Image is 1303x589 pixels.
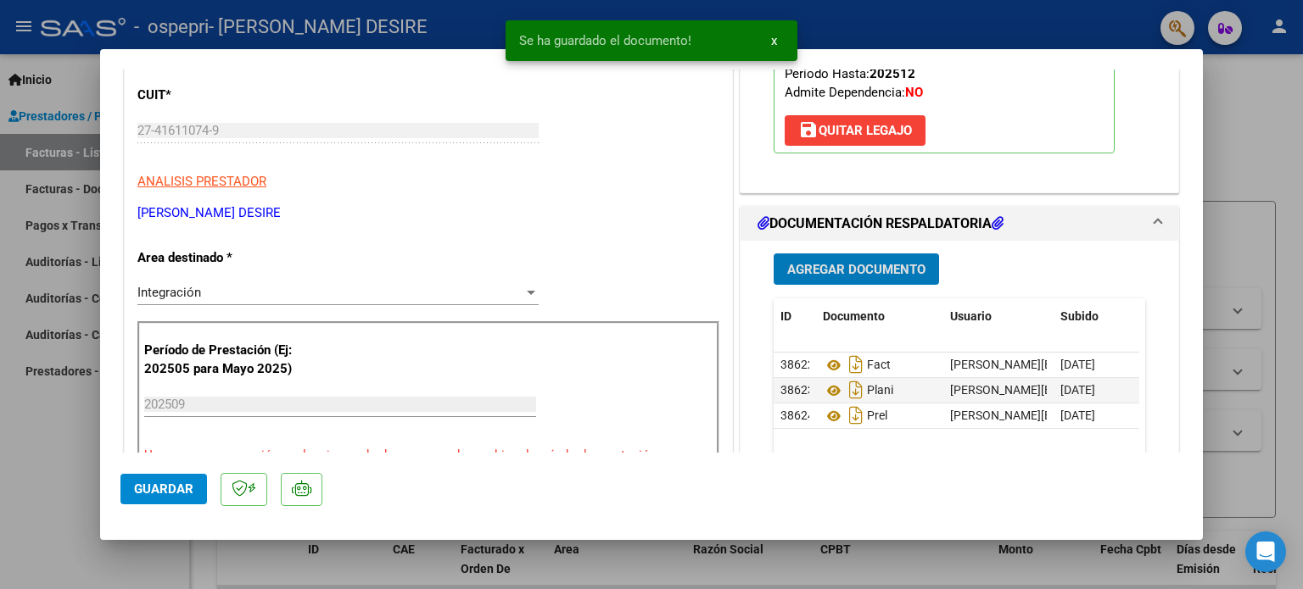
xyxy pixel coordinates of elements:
[1060,408,1095,422] span: [DATE]
[774,298,816,335] datatable-header-cell: ID
[823,409,887,423] span: Prel
[137,248,312,268] p: Area destinado *
[144,446,713,465] p: Una vez que se asoció a un legajo aprobado no se puede cambiar el período de prestación.
[845,402,867,429] i: Descargar documento
[943,298,1054,335] datatable-header-cell: Usuario
[137,174,266,189] span: ANALISIS PRESTADOR
[758,214,1004,234] h1: DOCUMENTACIÓN RESPALDATORIA
[137,285,201,300] span: Integración
[758,25,791,56] button: x
[771,33,777,48] span: x
[785,10,1092,100] span: CUIL: Nombre y Apellido: Período Desde: Período Hasta: Admite Dependencia:
[120,474,207,504] button: Guardar
[798,123,912,138] span: Quitar Legajo
[823,309,885,323] span: Documento
[1060,309,1099,323] span: Subido
[787,262,926,277] span: Agregar Documento
[144,341,315,379] p: Período de Prestación (Ej: 202505 para Mayo 2025)
[823,384,893,397] span: Plani
[1060,358,1095,371] span: [DATE]
[1245,531,1286,572] div: Open Intercom Messenger
[798,119,819,140] mat-icon: save
[785,115,926,146] button: Quitar Legajo
[134,481,193,497] span: Guardar
[1138,298,1223,335] datatable-header-cell: Acción
[780,408,814,422] span: 38624
[137,203,719,223] p: [PERSON_NAME] DESIRE
[845,376,867,403] i: Descargar documento
[950,309,992,323] span: Usuario
[774,253,939,285] button: Agregar Documento
[905,85,923,100] strong: NO
[780,358,814,371] span: 38622
[741,207,1178,241] mat-expansion-panel-header: DOCUMENTACIÓN RESPALDATORIA
[519,32,691,49] span: Se ha guardado el documento!
[845,351,867,378] i: Descargar documento
[1060,383,1095,397] span: [DATE]
[870,66,915,81] strong: 202512
[137,86,312,105] p: CUIT
[780,309,791,323] span: ID
[1054,298,1138,335] datatable-header-cell: Subido
[780,383,814,397] span: 38623
[816,298,943,335] datatable-header-cell: Documento
[823,358,891,372] span: Fact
